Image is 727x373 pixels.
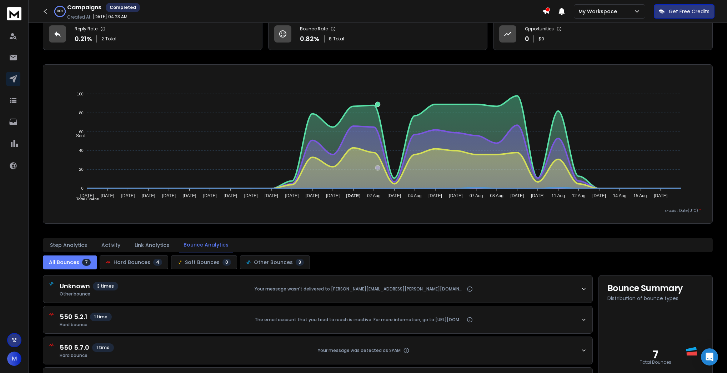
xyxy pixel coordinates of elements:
[97,237,125,253] button: Activity
[81,186,84,190] tspan: 0
[49,259,79,266] span: All Bounces
[329,36,332,42] span: 8
[306,193,319,198] tspan: [DATE]
[93,282,118,290] span: 3 times
[67,14,91,20] p: Created At:
[538,36,544,42] p: $ 0
[80,193,94,198] tspan: [DATE]
[326,193,340,198] tspan: [DATE]
[60,353,114,358] span: Hard bounce
[254,259,293,266] span: Other Bounces
[296,259,304,266] span: 3
[607,295,704,302] p: Distribution of bounce types
[572,193,585,198] tspan: 12 Aug
[90,313,112,321] span: 1 time
[318,348,401,353] span: Your message was detected as SPAM
[79,167,84,171] tspan: 20
[60,291,118,297] span: Other bounce
[592,193,606,198] tspan: [DATE]
[60,322,112,328] span: Hard bounce
[531,193,545,198] tspan: [DATE]
[613,193,626,198] tspan: 14 Aug
[130,237,174,253] button: Link Analytics
[183,193,196,198] tspan: [DATE]
[300,26,328,32] p: Bounce Rate
[701,348,718,365] div: Open Intercom Messenger
[79,130,84,134] tspan: 60
[654,4,715,19] button: Get Free Credits
[93,14,127,20] p: [DATE] 04:23 AM
[114,259,150,266] span: Hard Bounces
[493,19,713,50] a: Opportunities0$0
[552,193,565,198] tspan: 11 Aug
[300,34,320,44] p: 0.82 %
[388,193,401,198] tspan: [DATE]
[428,193,442,198] tspan: [DATE]
[60,343,89,353] span: 550 5.7.0
[55,208,701,213] p: x-axis : Date(UTC)
[60,312,87,322] span: 550 5.2.1
[244,193,258,198] tspan: [DATE]
[7,352,21,366] button: M
[71,133,85,138] span: Sent
[46,237,91,253] button: Step Analytics
[490,193,503,198] tspan: 08 Aug
[669,8,710,15] p: Get Free Credits
[525,34,529,44] p: 0
[121,193,135,198] tspan: [DATE]
[578,8,620,15] p: My Workspace
[179,237,233,253] button: Bounce Analytics
[92,343,114,352] span: 1 time
[470,193,483,198] tspan: 07 Aug
[71,197,99,202] span: Total Opens
[285,193,299,198] tspan: [DATE]
[75,26,97,32] p: Reply Rate
[203,193,217,198] tspan: [DATE]
[43,337,592,364] button: 550 5.7.01 timeHard bounceYour message was detected as SPAM
[633,193,647,198] tspan: 15 Aug
[106,3,140,12] div: Completed
[77,92,84,96] tspan: 100
[82,259,91,266] span: 7
[105,36,116,42] span: Total
[525,26,554,32] p: Opportunities
[43,19,262,50] a: Reply Rate0.21%2Total
[255,317,464,323] span: The email account that you tried to reach is inactive. For more information, go to [URL][DOMAIN_N...
[255,286,464,292] span: Your message wasn't delivered to [PERSON_NAME][EMAIL_ADDRESS][PERSON_NAME][DOMAIN_NAME] because t...
[408,193,421,198] tspan: 04 Aug
[79,148,84,153] tspan: 40
[75,34,92,44] p: 0.21 %
[449,193,463,198] tspan: [DATE]
[101,193,114,198] tspan: [DATE]
[654,193,667,198] tspan: [DATE]
[153,259,162,266] span: 4
[79,111,84,115] tspan: 80
[511,193,524,198] tspan: [DATE]
[653,347,658,362] text: 7
[607,284,704,293] h3: Bounce Summary
[57,9,63,14] p: 100 %
[43,306,592,333] button: 550 5.2.11 timeHard bounceThe email account that you tried to reach is inactive. For more informa...
[640,359,671,365] text: Total Bounces
[162,193,176,198] tspan: [DATE]
[142,193,155,198] tspan: [DATE]
[265,193,278,198] tspan: [DATE]
[67,3,101,12] h1: Campaigns
[346,193,361,198] tspan: [DATE]
[333,36,344,42] span: Total
[7,7,21,20] img: logo
[101,36,104,42] span: 2
[43,275,592,303] button: Unknown3 timesOther bounceYour message wasn't delivered to [PERSON_NAME][EMAIL_ADDRESS][PERSON_NA...
[268,19,488,50] a: Bounce Rate0.82%8Total
[185,259,220,266] span: Soft Bounces
[60,281,90,291] span: Unknown
[224,193,237,198] tspan: [DATE]
[367,193,380,198] tspan: 02 Aug
[222,259,231,266] span: 0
